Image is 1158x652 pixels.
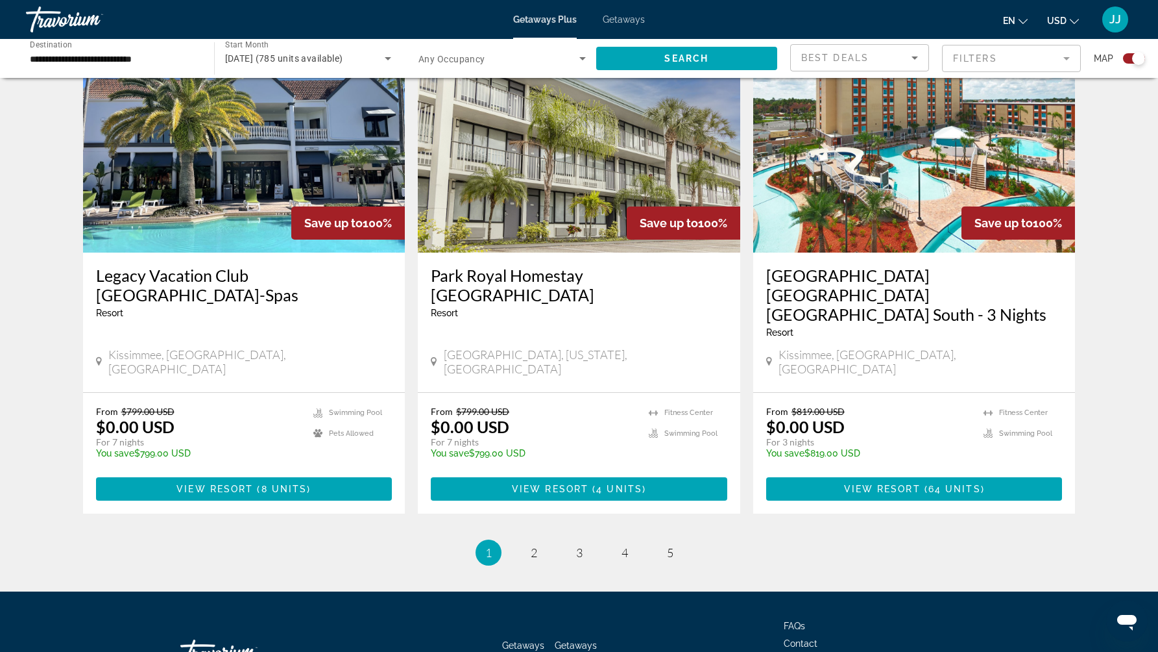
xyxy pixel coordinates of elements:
[176,484,253,494] span: View Resort
[1003,11,1028,30] button: Change language
[531,545,537,560] span: 2
[96,406,118,417] span: From
[121,406,175,417] span: $799.00 USD
[261,484,308,494] span: 8 units
[225,53,343,64] span: [DATE] (785 units available)
[664,53,708,64] span: Search
[766,417,845,436] p: $0.00 USD
[588,484,646,494] span: ( )
[108,347,392,376] span: Kissimmee, [GEOGRAPHIC_DATA], [GEOGRAPHIC_DATA]
[431,477,727,501] button: View Resort(4 units)
[664,408,713,417] span: Fitness Center
[603,14,645,25] a: Getaways
[766,477,1063,501] button: View Resort(64 units)
[304,216,363,230] span: Save up to
[766,406,788,417] span: From
[801,53,869,63] span: Best Deals
[1047,11,1079,30] button: Change currency
[766,448,804,458] span: You save
[664,429,718,438] span: Swimming Pool
[766,436,971,448] p: For 3 nights
[431,448,469,458] span: You save
[83,45,405,253] img: 8615O01X.jpg
[96,436,301,448] p: For 7 nights
[961,207,1075,240] div: 100%
[96,448,301,458] p: $799.00 USD
[974,216,1033,230] span: Save up to
[791,406,845,417] span: $819.00 USD
[766,448,971,458] p: $819.00 USD
[942,44,1081,73] button: Filter
[596,47,778,70] button: Search
[431,308,458,318] span: Resort
[667,545,673,560] span: 5
[512,484,588,494] span: View Resort
[844,484,921,494] span: View Resort
[96,266,392,305] a: Legacy Vacation Club [GEOGRAPHIC_DATA]-Spas
[766,266,1063,324] a: [GEOGRAPHIC_DATA] [GEOGRAPHIC_DATA] [GEOGRAPHIC_DATA] South - 3 Nights
[30,40,72,49] span: Destination
[621,545,628,560] span: 4
[801,50,918,66] mat-select: Sort by
[928,484,981,494] span: 64 units
[431,436,636,448] p: For 7 nights
[431,448,636,458] p: $799.00 USD
[96,417,175,436] p: $0.00 USD
[1109,13,1121,26] span: JJ
[485,545,492,560] span: 1
[456,406,509,417] span: $799.00 USD
[640,216,698,230] span: Save up to
[502,640,544,651] a: Getaways
[627,207,740,240] div: 100%
[1094,49,1113,68] span: Map
[96,448,134,458] span: You save
[513,14,577,25] a: Getaways Plus
[225,40,269,49] span: Start Month
[431,266,727,305] a: Park Royal Homestay [GEOGRAPHIC_DATA]
[418,45,740,253] img: DQ80E01X.jpg
[1098,6,1132,33] button: User Menu
[784,638,817,649] a: Contact
[784,621,805,631] a: FAQs
[753,45,1076,253] img: RGF1E01X.jpg
[444,347,727,376] span: [GEOGRAPHIC_DATA], [US_STATE], [GEOGRAPHIC_DATA]
[766,327,793,338] span: Resort
[26,3,156,36] a: Travorium
[921,484,985,494] span: ( )
[1003,16,1015,26] span: en
[96,477,392,501] button: View Resort(8 units)
[596,484,642,494] span: 4 units
[329,429,374,438] span: Pets Allowed
[291,207,405,240] div: 100%
[96,308,123,318] span: Resort
[576,545,583,560] span: 3
[778,347,1062,376] span: Kissimmee, [GEOGRAPHIC_DATA], [GEOGRAPHIC_DATA]
[1047,16,1067,26] span: USD
[329,408,382,417] span: Swimming Pool
[999,408,1048,417] span: Fitness Center
[431,417,509,436] p: $0.00 USD
[418,54,485,64] span: Any Occupancy
[999,429,1052,438] span: Swimming Pool
[83,540,1076,566] nav: Pagination
[253,484,311,494] span: ( )
[431,406,453,417] span: From
[1106,600,1148,642] iframe: Button to launch messaging window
